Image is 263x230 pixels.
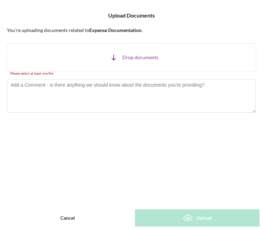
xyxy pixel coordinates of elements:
div: You're uploading documents related to . [7,28,256,33]
div: Upload [196,209,212,227]
div: Cancel [60,209,75,227]
h6: Upload Documents [108,12,155,19]
button: Cancel [3,209,131,227]
button: Upload [135,209,260,227]
div: Please select at least one file [7,72,256,76]
b: Expense Documentation [89,27,141,33]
